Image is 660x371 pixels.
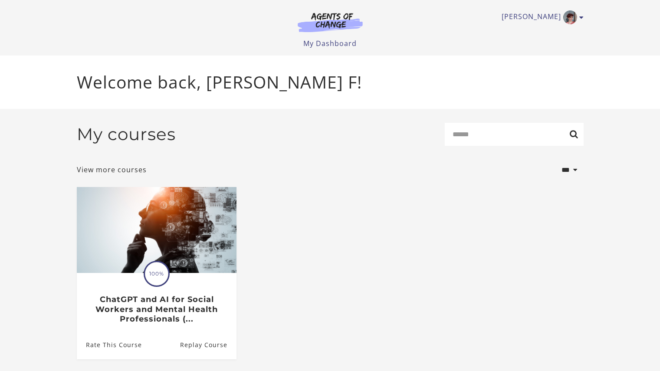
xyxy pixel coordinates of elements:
a: My Dashboard [303,39,357,48]
p: Welcome back, [PERSON_NAME] F! [77,69,584,95]
a: ChatGPT and AI for Social Workers and Mental Health Professionals (...: Rate This Course [77,331,142,359]
h2: My courses [77,124,176,144]
img: Agents of Change Logo [289,12,372,32]
h3: ChatGPT and AI for Social Workers and Mental Health Professionals (... [86,295,227,324]
span: 100% [145,262,168,286]
a: View more courses [77,164,147,175]
a: ChatGPT and AI for Social Workers and Mental Health Professionals (...: Resume Course [180,331,236,359]
a: Toggle menu [502,10,579,24]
